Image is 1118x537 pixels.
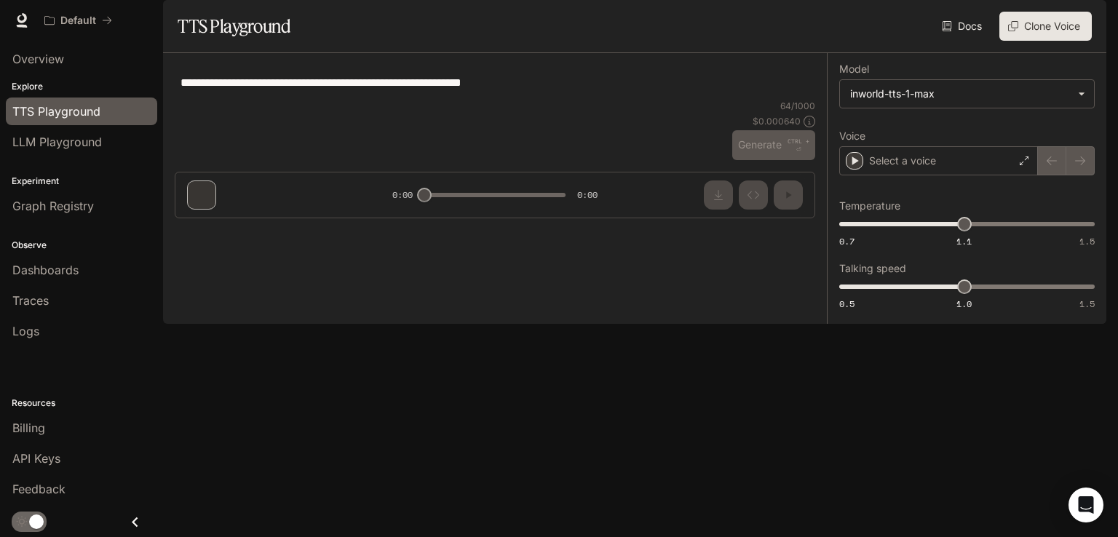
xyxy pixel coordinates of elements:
[839,235,855,247] span: 0.7
[839,263,906,274] p: Talking speed
[1069,488,1103,522] div: Open Intercom Messenger
[956,235,972,247] span: 1.1
[850,87,1071,101] div: inworld-tts-1-max
[869,154,936,168] p: Select a voice
[839,64,869,74] p: Model
[956,298,972,310] span: 1.0
[753,115,801,127] p: $ 0.000640
[1079,298,1095,310] span: 1.5
[178,12,290,41] h1: TTS Playground
[839,131,865,141] p: Voice
[780,100,815,112] p: 64 / 1000
[1079,235,1095,247] span: 1.5
[38,6,119,35] button: All workspaces
[939,12,988,41] a: Docs
[999,12,1092,41] button: Clone Voice
[840,80,1094,108] div: inworld-tts-1-max
[839,298,855,310] span: 0.5
[839,201,900,211] p: Temperature
[60,15,96,27] p: Default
